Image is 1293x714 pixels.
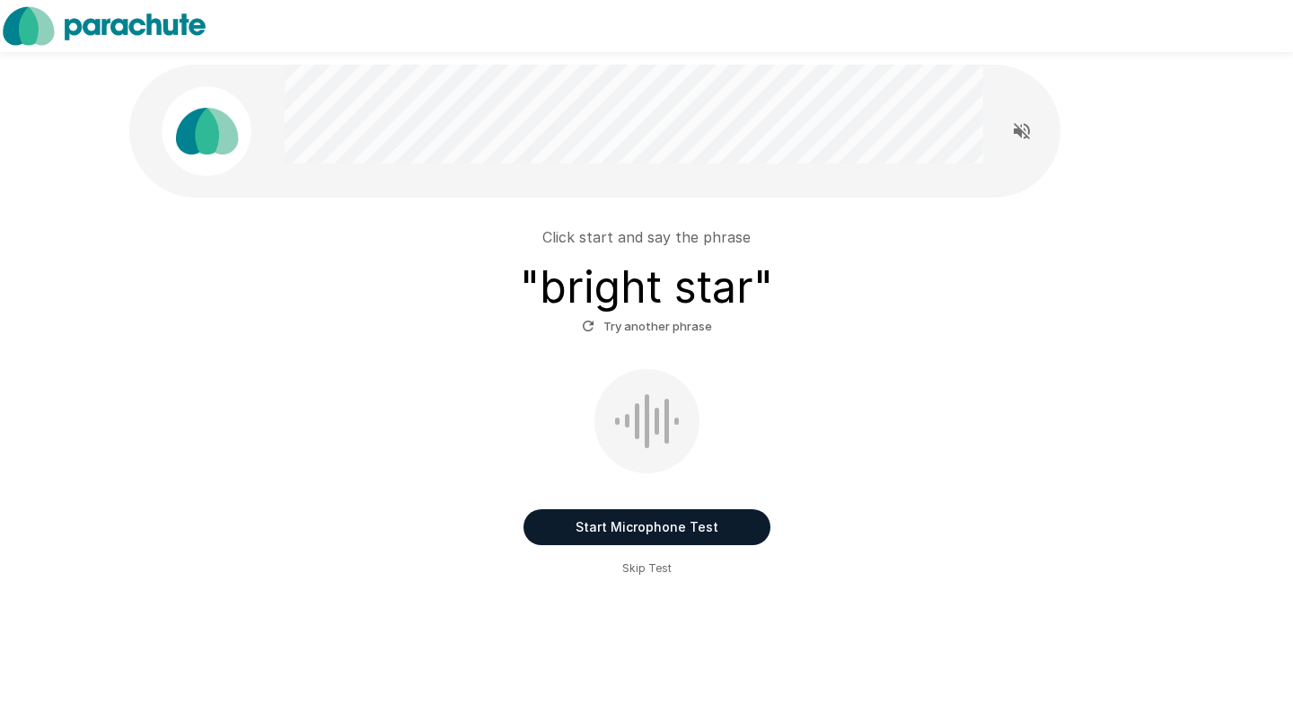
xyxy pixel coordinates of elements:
p: Click start and say the phrase [542,226,751,248]
h3: " bright star " [520,262,773,313]
button: Read questions aloud [1004,113,1040,149]
img: parachute_avatar.png [162,86,251,176]
span: Skip Test [622,560,672,577]
button: Start Microphone Test [523,509,770,545]
button: Try another phrase [577,313,717,340]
